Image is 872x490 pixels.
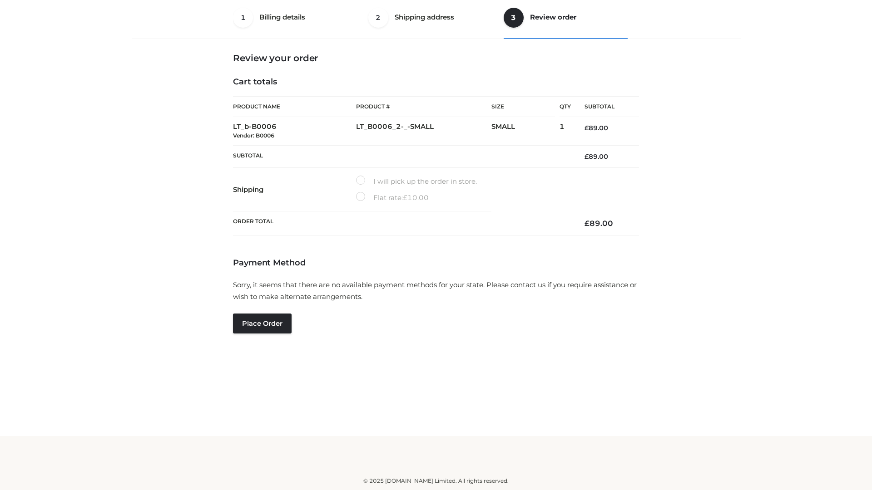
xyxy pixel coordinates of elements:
th: Shipping [233,168,356,211]
th: Product # [356,96,491,117]
bdi: 89.00 [585,124,608,132]
bdi: 89.00 [585,152,608,161]
h4: Cart totals [233,77,639,87]
th: Subtotal [233,145,571,167]
small: Vendor: B0006 [233,132,274,139]
h4: Payment Method [233,258,639,268]
bdi: 10.00 [403,193,429,202]
td: LT_B0006_2-_-SMALL [356,117,491,146]
span: £ [585,219,590,228]
th: Qty [560,96,571,117]
td: 1 [560,117,571,146]
div: © 2025 [DOMAIN_NAME] Limited. All rights reserved. [135,476,737,485]
bdi: 89.00 [585,219,613,228]
td: SMALL [491,117,560,146]
th: Size [491,97,555,117]
label: Flat rate: [356,192,429,204]
th: Order Total [233,211,571,235]
span: £ [403,193,407,202]
th: Subtotal [571,97,639,117]
td: LT_b-B0006 [233,117,356,146]
h3: Review your order [233,53,639,64]
span: £ [585,152,589,161]
span: £ [585,124,589,132]
label: I will pick up the order in store. [356,176,477,187]
span: Sorry, it seems that there are no available payment methods for your state. Please contact us if ... [233,280,637,301]
button: Place order [233,314,292,333]
th: Product Name [233,96,356,117]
